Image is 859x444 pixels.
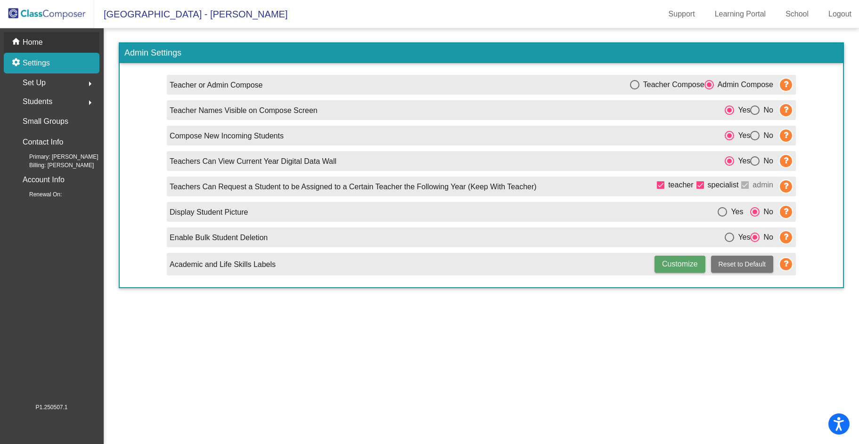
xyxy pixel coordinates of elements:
[654,256,705,273] button: Customize
[170,130,284,142] p: Compose New Incoming Students
[23,76,46,89] span: Set Up
[714,79,773,90] div: Admin Compose
[734,105,750,116] div: Yes
[668,179,693,191] span: teacher
[84,97,96,108] mat-icon: arrow_right
[760,130,773,141] div: No
[23,57,50,69] p: Settings
[727,206,743,218] div: Yes
[630,79,773,90] mat-radio-group: Select an option
[23,115,68,128] p: Small Groups
[778,7,816,22] a: School
[170,156,336,167] p: Teachers Can View Current Year Digital Data Wall
[718,206,773,218] mat-radio-group: Select an option
[170,207,248,218] p: Display Student Picture
[23,173,65,186] p: Account Info
[170,259,276,270] p: Academic and Life Skills Labels
[708,179,739,191] span: specialist
[23,95,52,108] span: Students
[120,43,843,63] h3: Admin Settings
[661,7,703,22] a: Support
[760,155,773,167] div: No
[84,78,96,89] mat-icon: arrow_right
[725,155,773,167] mat-radio-group: Select an option
[719,260,766,268] span: Reset to Default
[170,181,537,193] p: Teachers Can Request a Student to be Assigned to a Certain Teacher the Following Year (Keep With ...
[734,232,750,243] div: Yes
[760,206,773,218] div: No
[734,155,750,167] div: Yes
[711,256,773,273] button: Reset to Default
[170,105,318,116] p: Teacher Names Visible on Compose Screen
[760,105,773,116] div: No
[753,179,773,191] span: admin
[11,57,23,69] mat-icon: settings
[170,80,262,91] p: Teacher or Admin Compose
[734,130,750,141] div: Yes
[760,232,773,243] div: No
[23,37,43,48] p: Home
[14,190,62,199] span: Renewal On:
[821,7,859,22] a: Logout
[725,104,773,116] mat-radio-group: Select an option
[725,231,773,243] mat-radio-group: Select an option
[14,161,94,170] span: Billing: [PERSON_NAME]
[639,79,704,90] div: Teacher Compose
[170,232,268,243] p: Enable Bulk Student Deletion
[725,129,773,141] mat-radio-group: Select an option
[707,7,774,22] a: Learning Portal
[14,153,98,161] span: Primary: [PERSON_NAME]
[94,7,287,22] span: [GEOGRAPHIC_DATA] - [PERSON_NAME]
[662,260,698,268] span: Customize
[23,136,63,149] p: Contact Info
[11,37,23,48] mat-icon: home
